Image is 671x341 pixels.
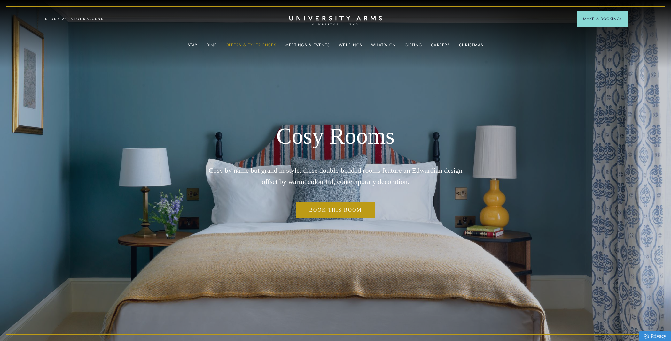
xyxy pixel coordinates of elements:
[296,202,375,218] a: Book This Room
[207,43,217,51] a: Dine
[208,123,464,150] h1: Cosy Rooms
[459,43,483,51] a: Christmas
[208,165,464,187] p: Cosy by name but grand in style, these double-bedded rooms feature an Edwardian design offset by ...
[583,16,622,22] span: Make a Booking
[371,43,396,51] a: What's On
[639,331,671,341] a: Privacy
[620,18,622,20] img: Arrow icon
[43,16,104,22] a: 3D TOUR:TAKE A LOOK AROUND
[431,43,450,51] a: Careers
[188,43,198,51] a: Stay
[226,43,277,51] a: Offers & Experiences
[285,43,330,51] a: Meetings & Events
[405,43,422,51] a: Gifting
[577,11,628,27] button: Make a BookingArrow icon
[339,43,362,51] a: Weddings
[289,16,382,26] a: Home
[644,334,649,339] img: Privacy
